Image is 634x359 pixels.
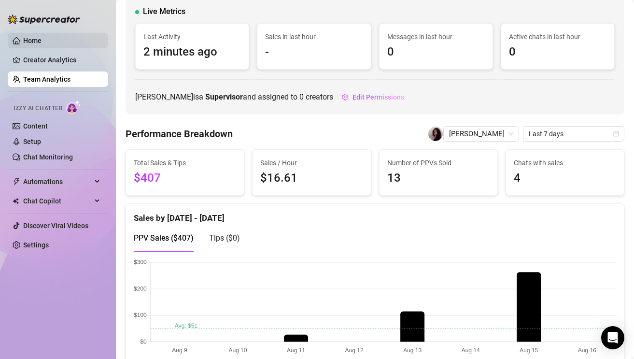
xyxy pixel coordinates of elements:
a: Chat Monitoring [23,153,73,161]
span: [PERSON_NAME] is a and assigned to creators [135,91,333,103]
div: Open Intercom Messenger [601,326,624,349]
span: thunderbolt [13,178,20,186]
img: Chat Copilot [13,198,19,204]
span: 0 [387,43,485,61]
span: Messages in last hour [387,31,485,42]
b: Supervisor [205,92,243,101]
span: Last 7 days [529,127,619,141]
a: Content [23,122,48,130]
span: Chats with sales [514,158,616,168]
span: - [265,43,363,61]
span: 0 [509,43,606,61]
span: Tips ( $0 ) [209,233,240,243]
img: logo-BBDzfeDw.svg [8,14,80,24]
span: 4 [514,169,616,187]
span: $16.61 [260,169,363,187]
a: Team Analytics [23,75,70,83]
span: Isabelle D [449,127,513,141]
div: Sales by [DATE] - [DATE] [134,204,616,225]
a: Home [23,37,42,44]
span: Number of PPVs Sold [387,158,490,168]
span: setting [342,94,349,101]
h4: Performance Breakdown [126,127,233,141]
span: Last Activity [143,31,241,42]
a: Creator Analytics [23,52,100,68]
a: Discover Viral Videos [23,222,88,230]
img: Isabelle D [428,127,443,141]
span: 0 [299,92,304,101]
span: Sales in last hour [265,31,363,42]
button: Edit Permissions [341,89,405,105]
span: Izzy AI Chatter [14,104,62,113]
span: Chat Copilot [23,193,92,209]
a: Setup [23,138,41,145]
span: 13 [387,169,490,187]
span: $407 [134,169,236,187]
span: Live Metrics [143,6,185,17]
span: Total Sales & Tips [134,158,236,168]
span: calendar [613,131,619,137]
span: Active chats in last hour [509,31,606,42]
span: Sales / Hour [260,158,363,168]
span: Automations [23,174,92,189]
a: Settings [23,241,49,249]
span: PPV Sales ( $407 ) [134,233,194,243]
span: 2 minutes ago [143,43,241,61]
img: AI Chatter [66,100,81,114]
span: Edit Permissions [352,93,404,101]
